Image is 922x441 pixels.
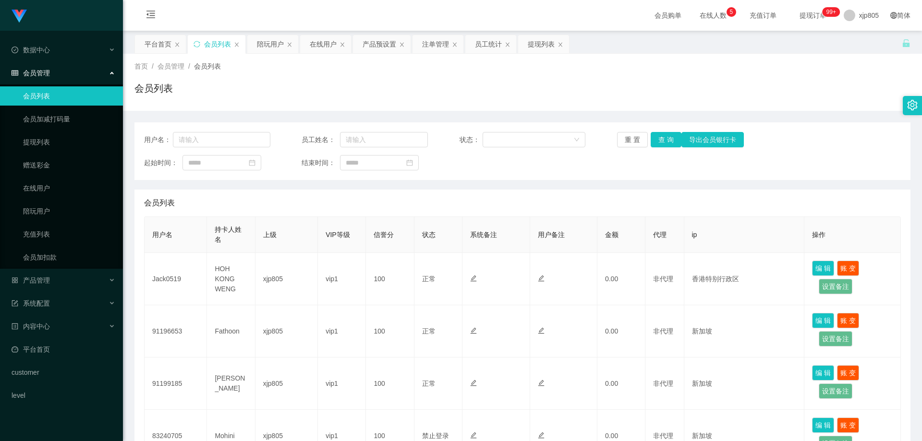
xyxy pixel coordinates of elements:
i: 图标: global [890,12,897,19]
button: 重 置 [617,132,648,147]
span: 状态 [422,231,436,238]
input: 请输入 [173,132,270,147]
i: 图标: close [558,42,563,48]
a: 会员加减打码量 [23,109,115,129]
i: 图标: close [505,42,510,48]
i: 图标: sync [194,41,200,48]
span: 员工姓名： [302,135,340,145]
a: 会员列表 [23,86,115,106]
span: ip [692,231,697,238]
div: 注单管理 [422,35,449,53]
td: 0.00 [597,305,645,358]
span: 上级 [263,231,277,238]
i: 图标: close [287,42,292,48]
td: 香港特别行政区 [684,253,805,305]
i: 图标: edit [470,327,477,334]
a: 充值列表 [23,225,115,244]
button: 编 辑 [812,261,834,276]
span: 金额 [605,231,619,238]
h1: 会员列表 [134,81,173,95]
sup: 5 [727,7,736,17]
td: vip1 [318,305,366,358]
td: HOH KONG WENG [207,253,255,305]
td: [PERSON_NAME] [207,358,255,410]
td: xjp805 [255,358,318,410]
td: Jack0519 [145,253,207,305]
span: 持卡人姓名 [215,226,242,243]
span: 操作 [812,231,825,238]
span: 首页 [134,62,148,70]
td: 新加坡 [684,358,805,410]
a: 图标: dashboard平台首页 [12,340,115,359]
span: 充值订单 [745,12,781,19]
td: 0.00 [597,358,645,410]
span: 代理 [653,231,667,238]
i: 图标: close [234,42,240,48]
button: 导出会员银行卡 [681,132,744,147]
i: 图标: edit [538,380,545,386]
i: 图标: edit [538,327,545,334]
a: 陪玩用户 [23,202,115,221]
sup: 263 [823,7,840,17]
span: 非代理 [653,380,673,387]
button: 编 辑 [812,313,834,328]
span: 内容中心 [12,322,50,330]
a: 在线用户 [23,179,115,198]
img: logo.9652507e.png [12,10,27,23]
button: 设置备注 [819,383,852,399]
span: 正常 [422,380,436,387]
div: 产品预设置 [363,35,396,53]
i: 图标: close [174,42,180,48]
span: 在线人数 [695,12,731,19]
i: 图标: edit [470,380,477,386]
button: 编 辑 [812,417,834,433]
td: 新加坡 [684,305,805,358]
td: 91196653 [145,305,207,358]
a: customer [12,363,115,382]
a: 赠送彩金 [23,155,115,175]
button: 设置备注 [819,279,852,294]
i: 图标: calendar [406,159,413,166]
span: / [152,62,154,70]
i: 图标: edit [538,275,545,282]
i: 图标: close [399,42,405,48]
span: 用户名 [152,231,172,238]
span: 用户名： [144,135,173,145]
td: 100 [366,253,414,305]
div: 陪玩用户 [257,35,284,53]
span: 信誉分 [374,231,394,238]
td: Fathoon [207,305,255,358]
span: 正常 [422,327,436,335]
button: 编 辑 [812,365,834,381]
i: 图标: appstore-o [12,277,18,284]
i: 图标: form [12,300,18,307]
i: 图标: profile [12,323,18,330]
td: vip1 [318,358,366,410]
span: 起始时间： [144,158,182,168]
i: 图标: calendar [249,159,255,166]
i: 图标: unlock [902,39,910,48]
div: 会员列表 [204,35,231,53]
td: 0.00 [597,253,645,305]
i: 图标: check-circle-o [12,47,18,53]
td: 91199185 [145,358,207,410]
span: 非代理 [653,327,673,335]
button: 账 变 [837,261,859,276]
span: 提现订单 [795,12,831,19]
i: 图标: table [12,70,18,76]
td: 100 [366,305,414,358]
span: 用户备注 [538,231,565,238]
span: 会员管理 [158,62,184,70]
td: xjp805 [255,253,318,305]
i: 图标: down [574,137,580,143]
span: 会员列表 [194,62,221,70]
button: 账 变 [837,365,859,381]
span: 数据中心 [12,46,50,54]
a: level [12,386,115,405]
td: 100 [366,358,414,410]
input: 请输入 [340,132,428,147]
button: 账 变 [837,313,859,328]
i: 图标: setting [907,100,918,110]
span: 非代理 [653,432,673,440]
i: 图标: menu-fold [134,0,167,31]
